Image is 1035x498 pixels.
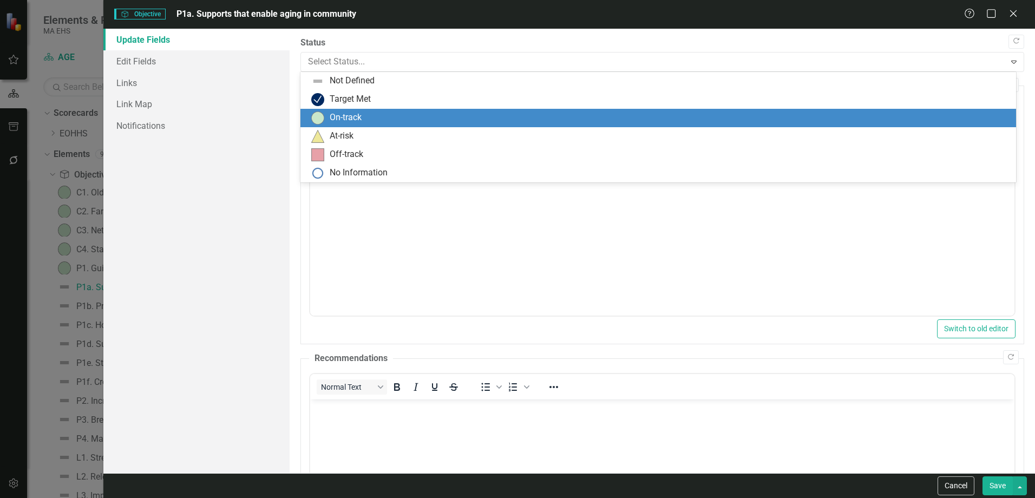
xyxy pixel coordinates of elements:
button: Block Normal Text [317,379,387,395]
div: Bullet list [476,379,503,395]
span: Objective [114,9,165,19]
legend: Recommendations [309,352,393,365]
img: On-track [311,112,324,124]
div: Off-track [330,148,363,161]
div: On-track [330,112,362,124]
span: P1a. Supports that enable aging in community [176,9,356,19]
label: Status [300,37,1024,49]
div: Not Defined [330,75,375,87]
a: Update Fields [103,29,290,50]
div: Target Met [330,93,371,106]
button: Italic [407,379,425,395]
button: Strikethrough [444,379,463,395]
span: Normal Text [321,383,374,391]
a: Link Map [103,93,290,115]
div: Numbered list [504,379,531,395]
img: No Information [311,167,324,180]
img: Off-track [311,148,324,161]
button: Underline [425,379,444,395]
a: Links [103,72,290,94]
div: At-risk [330,130,353,142]
button: Reveal or hide additional toolbar items [545,379,563,395]
img: At-risk [311,130,324,143]
button: Bold [388,379,406,395]
button: Save [982,476,1013,495]
img: Not Defined [311,75,324,88]
div: No Information [330,167,388,179]
a: Notifications [103,115,290,136]
iframe: Rich Text Area [310,127,1014,316]
img: Target Met [311,93,324,106]
a: Edit Fields [103,50,290,72]
button: Cancel [938,476,974,495]
button: Switch to old editor [937,319,1016,338]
